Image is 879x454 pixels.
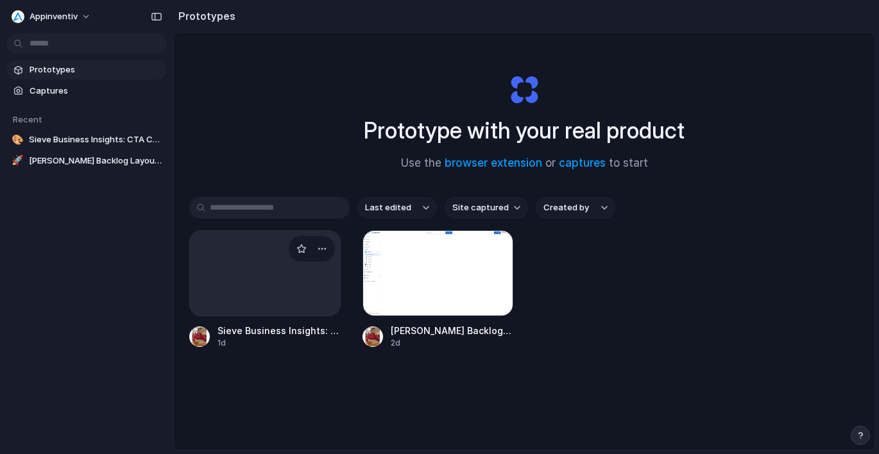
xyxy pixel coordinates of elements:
h1: Prototype with your real product [364,113,685,147]
a: Captures [6,81,167,101]
span: [PERSON_NAME] Backlog Layout Enhancement [391,324,514,337]
h2: Prototypes [173,8,235,24]
div: 🚀 [12,155,24,167]
a: captures [559,156,606,169]
span: Sieve Business Insights: CTA Color Update [218,324,341,337]
span: Sieve Business Insights: CTA Color Update [29,133,162,146]
button: Appinventiv [6,6,98,27]
span: Recent [13,114,42,124]
div: 1d [218,337,341,349]
a: Prototypes [6,60,167,80]
button: Last edited [357,197,437,219]
a: 🚀[PERSON_NAME] Backlog Layout Enhancement [6,151,167,171]
span: Site captured [452,201,509,214]
span: Created by [543,201,589,214]
button: Site captured [445,197,528,219]
a: Reel Jira Backlog Layout Enhancement[PERSON_NAME] Backlog Layout Enhancement2d [363,230,514,349]
div: 2d [391,337,514,349]
span: Appinventiv [30,10,78,23]
div: 🎨 [12,133,24,146]
span: [PERSON_NAME] Backlog Layout Enhancement [29,155,162,167]
span: Prototypes [30,63,162,76]
a: Sieve Business Insights: CTA Color Update1d [189,230,341,349]
a: browser extension [445,156,542,169]
a: 🎨Sieve Business Insights: CTA Color Update [6,130,167,149]
button: Created by [536,197,615,219]
span: Captures [30,85,162,97]
span: Use the or to start [401,155,648,172]
span: Last edited [365,201,411,214]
